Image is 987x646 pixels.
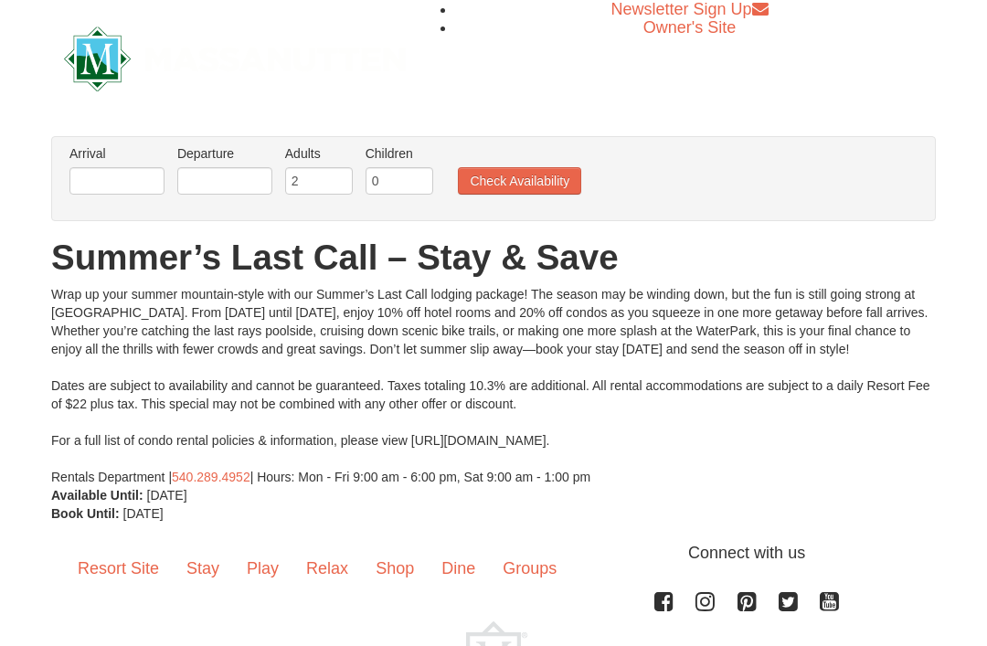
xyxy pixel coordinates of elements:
[51,506,120,521] strong: Book Until:
[285,144,353,163] label: Adults
[123,506,164,521] span: [DATE]
[233,541,292,598] a: Play
[366,144,433,163] label: Children
[172,470,250,484] a: 540.289.4952
[64,35,406,78] a: Massanutten Resort
[51,488,143,503] strong: Available Until:
[173,541,233,598] a: Stay
[643,18,736,37] a: Owner's Site
[428,541,489,598] a: Dine
[458,167,581,195] button: Check Availability
[489,541,570,598] a: Groups
[177,144,272,163] label: Departure
[64,26,406,91] img: Massanutten Resort Logo
[51,239,936,276] h1: Summer’s Last Call – Stay & Save
[64,541,173,598] a: Resort Site
[69,144,164,163] label: Arrival
[51,285,936,486] div: Wrap up your summer mountain-style with our Summer’s Last Call lodging package! The season may be...
[292,541,362,598] a: Relax
[147,488,187,503] span: [DATE]
[362,541,428,598] a: Shop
